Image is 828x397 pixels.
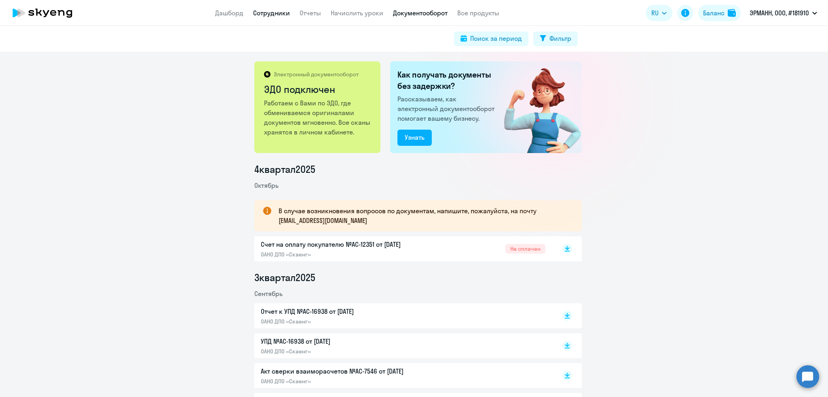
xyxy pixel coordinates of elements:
[300,9,321,17] a: Отчеты
[505,244,545,254] span: Не оплачен
[703,8,724,18] div: Баланс
[491,61,582,153] img: connected
[261,366,545,385] a: Акт сверки взаиморасчетов №AC-7546 от [DATE]ОАНО ДПО «Скаенг»
[253,9,290,17] a: Сотрудники
[264,83,372,96] h2: ЭДО подключен
[261,251,431,258] p: ОАНО ДПО «Скаенг»
[261,239,545,258] a: Счет на оплату покупателю №AC-12351 от [DATE]ОАНО ДПО «Скаенг»Не оплачен
[457,9,499,17] a: Все продукты
[397,130,432,146] button: Узнать
[454,32,528,46] button: Поиск за период
[646,5,672,21] button: RU
[549,34,571,43] div: Фильтр
[215,9,243,17] a: Дашборд
[264,98,372,137] p: Работаем с Вами по ЭДО, где обмениваемся оригиналами документов мгновенно. Все сканы хранятся в л...
[405,132,425,142] div: Узнать
[651,8,659,18] span: RU
[261,307,545,325] a: Отчет к УПД №AC-16938 от [DATE]ОАНО ДПО «Скаенг»
[393,9,448,17] a: Документооборот
[533,32,578,46] button: Фильтр
[750,8,809,18] p: ЭРМАНН, ООО, #181910
[261,378,431,385] p: ОАНО ДПО «Скаенг»
[261,336,431,346] p: УПД №AC-16938 от [DATE]
[746,3,821,23] button: ЭРМАНН, ООО, #181910
[728,9,736,17] img: balance
[698,5,741,21] button: Балансbalance
[331,9,383,17] a: Начислить уроки
[254,163,582,176] li: 4 квартал 2025
[397,69,498,92] h2: Как получать документы без задержки?
[397,94,498,123] p: Рассказываем, как электронный документооборот помогает вашему бизнесу.
[279,206,567,225] p: В случае возникновения вопросов по документам, напишите, пожалуйста, на почту [EMAIL_ADDRESS][DOM...
[261,307,431,316] p: Отчет к УПД №AC-16938 от [DATE]
[254,181,279,189] span: Октябрь
[261,318,431,325] p: ОАНО ДПО «Скаенг»
[261,366,431,376] p: Акт сверки взаиморасчетов №AC-7546 от [DATE]
[470,34,522,43] div: Поиск за период
[254,290,283,298] span: Сентябрь
[261,239,431,249] p: Счет на оплату покупателю №AC-12351 от [DATE]
[261,348,431,355] p: ОАНО ДПО «Скаенг»
[274,71,359,78] p: Электронный документооборот
[254,271,582,284] li: 3 квартал 2025
[261,336,545,355] a: УПД №AC-16938 от [DATE]ОАНО ДПО «Скаенг»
